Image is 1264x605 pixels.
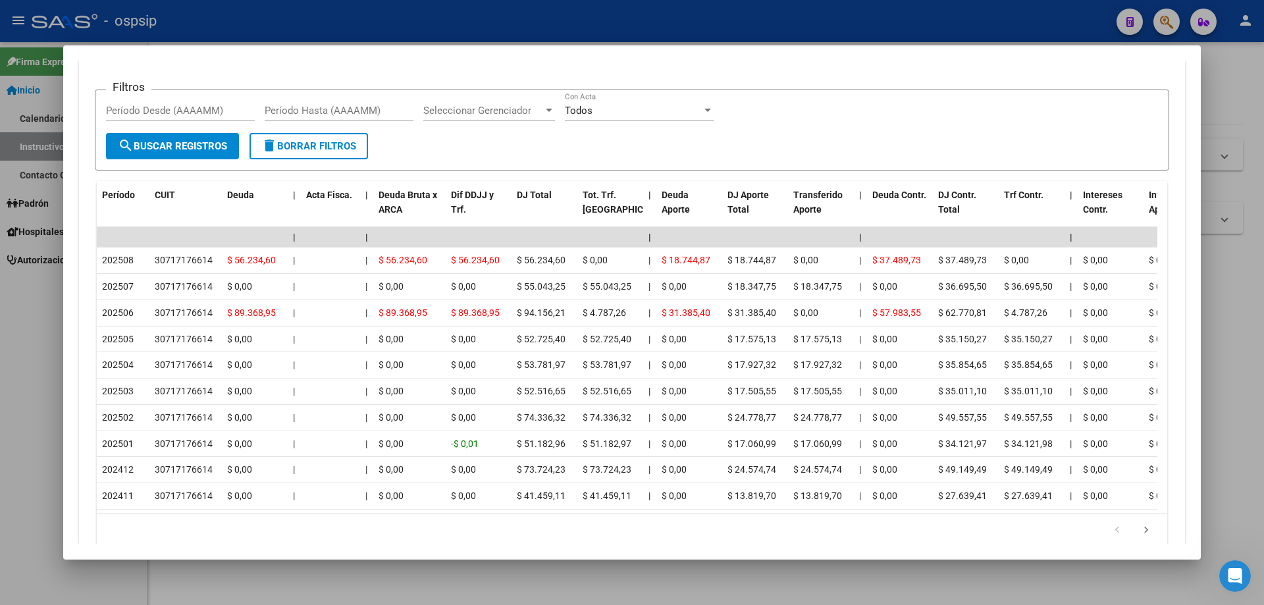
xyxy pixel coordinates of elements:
span: Deuda [227,190,254,200]
mat-icon: search [118,138,134,153]
datatable-header-cell: Intereses Aporte [1144,181,1209,239]
span: $ 0,00 [379,412,404,423]
div: 30717176614 [155,253,213,268]
datatable-header-cell: Tot. Trf. Bruto [577,181,643,239]
span: $ 41.459,11 [583,490,631,501]
span: $ 0,00 [227,386,252,396]
span: $ 41.459,11 [517,490,566,501]
span: $ 62.770,81 [938,307,987,318]
span: $ 0,00 [1149,255,1174,265]
div: 30717176614 [155,384,213,399]
datatable-header-cell: Intereses Contr. [1078,181,1144,239]
span: $ 34.121,98 [1004,438,1053,449]
span: $ 0,00 [872,281,897,292]
span: CUIT [155,190,175,200]
span: $ 89.368,95 [451,307,500,318]
span: $ 0,00 [662,281,687,292]
span: $ 0,00 [451,334,476,344]
span: $ 0,00 [662,438,687,449]
span: 202506 [102,307,134,318]
span: | [365,190,368,200]
span: $ 27.639,41 [1004,490,1053,501]
span: $ 0,00 [662,334,687,344]
span: $ 13.819,70 [727,490,776,501]
span: $ 57.983,55 [872,307,921,318]
span: $ 0,00 [872,490,897,501]
span: $ 0,00 [451,281,476,292]
span: | [293,412,295,423]
span: | [293,490,295,501]
span: | [859,281,861,292]
span: $ 49.149,49 [1004,464,1053,475]
span: 202503 [102,386,134,396]
span: $ 0,00 [662,490,687,501]
span: | [293,307,295,318]
span: | [648,232,651,242]
span: | [859,438,861,449]
datatable-header-cell: Acta Fisca. [301,181,360,239]
span: $ 0,00 [451,412,476,423]
datatable-header-cell: Deuda [222,181,288,239]
div: 30717176614 [155,279,213,294]
span: Dif DDJJ y Trf. [451,190,494,215]
span: $ 0,00 [872,412,897,423]
span: $ 0,00 [1083,307,1108,318]
span: $ 31.385,40 [727,307,776,318]
span: $ 53.781,97 [517,359,566,370]
a: go to previous page [1105,523,1130,538]
span: $ 94.156,21 [517,307,566,318]
span: $ 0,00 [227,359,252,370]
span: $ 56.234,60 [517,255,566,265]
span: | [365,232,368,242]
span: $ 4.787,26 [1004,307,1047,318]
span: $ 0,00 [1083,359,1108,370]
span: | [293,334,295,344]
span: $ 0,00 [379,438,404,449]
span: | [365,307,367,318]
span: $ 0,00 [227,412,252,423]
span: $ 0,00 [872,438,897,449]
span: $ 0,00 [1083,438,1108,449]
span: | [365,438,367,449]
span: $ 24.574,74 [727,464,776,475]
span: | [1070,232,1072,242]
span: $ 49.149,49 [938,464,987,475]
span: $ 0,00 [1149,412,1174,423]
button: Borrar Filtros [250,133,368,159]
span: $ 37.489,73 [938,255,987,265]
div: 30717176614 [155,410,213,425]
div: 30717176614 [155,357,213,373]
span: Acta Fisca. [306,190,352,200]
span: $ 17.060,99 [727,438,776,449]
span: Buscar Registros [118,140,227,152]
span: $ 0,00 [1149,490,1174,501]
span: $ 18.347,75 [793,281,842,292]
span: $ 0,00 [379,386,404,396]
span: Seleccionar Gerenciador [423,105,543,117]
span: $ 0,00 [793,307,818,318]
span: | [648,359,650,370]
span: $ 18.347,75 [727,281,776,292]
span: $ 51.182,97 [583,438,631,449]
span: | [859,386,861,396]
span: $ 4.787,26 [583,307,626,318]
span: $ 24.778,77 [727,412,776,423]
span: | [648,307,650,318]
span: $ 56.234,60 [451,255,500,265]
span: $ 89.368,95 [379,307,427,318]
span: | [859,359,861,370]
span: | [293,359,295,370]
span: $ 0,00 [1149,464,1174,475]
span: Intereses Aporte [1149,190,1188,215]
span: | [293,190,296,200]
span: $ 0,00 [379,464,404,475]
span: $ 0,00 [379,334,404,344]
span: $ 0,00 [1083,490,1108,501]
h3: Filtros [106,80,151,94]
span: $ 0,00 [227,334,252,344]
span: | [365,412,367,423]
span: $ 0,00 [1149,359,1174,370]
button: Buscar Registros [106,133,239,159]
span: | [365,255,367,265]
span: | [365,281,367,292]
